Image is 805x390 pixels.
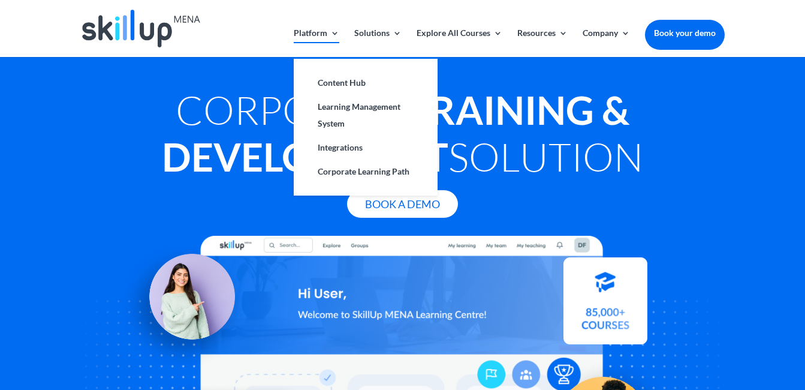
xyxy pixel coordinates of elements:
a: Platform [294,29,339,57]
img: Skillup Mena [82,10,200,47]
a: Resources [517,29,568,57]
a: Solutions [354,29,402,57]
img: Courses library - SkillUp MENA [563,262,647,349]
img: Learning Management Solution - SkillUp [119,240,248,369]
iframe: Chat Widget [745,332,805,390]
h1: Corporate Solution [80,86,724,186]
a: Integrations [306,136,426,160]
a: Content Hub [306,71,426,95]
a: Learning Management System [306,95,426,136]
a: Corporate Learning Path [306,160,426,184]
a: Explore All Courses [417,29,502,57]
a: Company [583,29,630,57]
strong: Training & Development [162,86,629,180]
a: Book your demo [645,20,725,46]
a: Book A Demo [347,190,458,218]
